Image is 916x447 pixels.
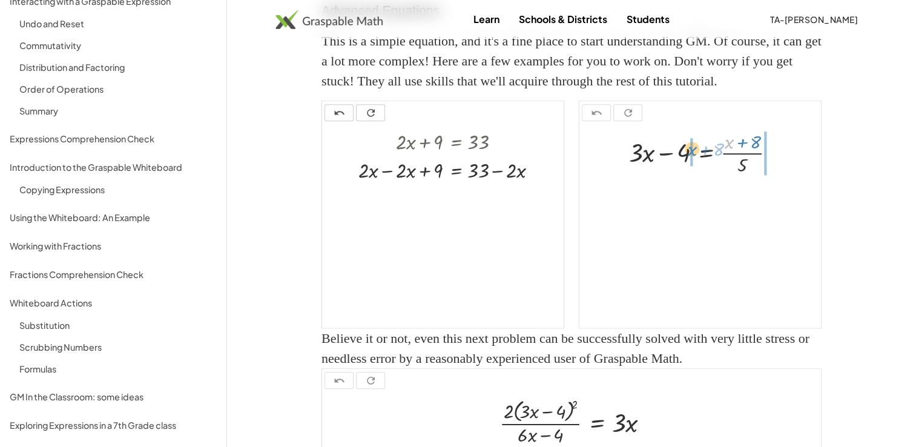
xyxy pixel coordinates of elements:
div: Scrubbing Numbers [19,340,217,354]
i: refresh [622,106,634,121]
i: undo [591,106,602,121]
i: undo [334,106,345,121]
div: Substitution [19,318,217,333]
div: Commutativity [19,38,217,53]
a: Expressions Comprehension Check [5,128,222,149]
div: Exploring Expressions in a 7th Grade class [10,418,217,432]
button: undo [325,104,354,121]
div: GM In the Classroom: some ideas [10,389,217,404]
div: Order of Operations [19,82,217,96]
a: Exploring Expressions in a 7th Grade class [5,414,222,435]
i: refresh [365,374,377,388]
a: GM In the Classroom: some ideas [5,386,222,407]
div: Whiteboard Actions [10,296,217,310]
div: Believe it or not, even this next problem can be successfully solved with very little stress or n... [321,328,822,368]
div: Introduction to the Graspable Whiteboard [10,160,217,174]
div: Fractions Comprehension Check [10,267,217,282]
button: Ta-[PERSON_NAME] [760,8,868,30]
div: Summary [19,104,217,118]
a: Schools & Districts [509,8,617,30]
p: This is a simple equation, and it's a fine place to start understanding GM. Of course, it can get... [321,31,822,91]
button: refresh [356,104,385,121]
div: Undo and Reset [19,16,217,31]
div: Distribution and Factoring [19,60,217,74]
div: Copying Expressions [19,182,217,197]
a: Fractions Comprehension Check [5,263,222,285]
div: Using the Whiteboard: An Example [10,210,217,225]
a: Students [617,8,679,30]
button: refresh [613,104,642,121]
div: Expressions Comprehension Check [10,131,217,146]
i: undo [334,374,345,388]
a: Whiteboard Actions [5,292,222,313]
div: Formulas [19,362,217,376]
i: refresh [365,106,377,121]
a: Introduction to the Graspable Whiteboard [5,156,222,177]
a: Using the Whiteboard: An Example [5,207,222,228]
button: undo [325,372,354,389]
span: Ta-[PERSON_NAME] [770,14,858,25]
div: Working with Fractions [10,239,217,253]
button: undo [582,104,611,121]
a: Learn [464,8,509,30]
button: refresh [356,372,385,389]
a: Working with Fractions [5,235,222,256]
